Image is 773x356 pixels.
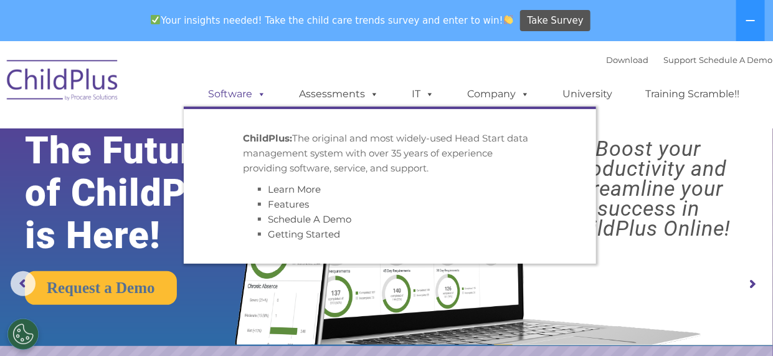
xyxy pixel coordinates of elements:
span: Last name [173,82,211,92]
a: Training Scramble!! [633,82,752,107]
a: Support [664,55,697,65]
span: Take Survey [528,10,584,32]
a: Schedule A Demo [699,55,773,65]
strong: ChildPlus: [244,132,293,144]
a: University [551,82,625,107]
a: Take Survey [520,10,590,32]
a: Download [607,55,649,65]
a: Assessments [287,82,392,107]
rs-layer: Boost your productivity and streamline your success in ChildPlus Online! [534,138,763,238]
img: ChildPlus by Procare Solutions [1,51,125,113]
a: Learn More [268,183,321,195]
img: ✅ [151,15,160,24]
span: Your insights needed! Take the child care trends survey and enter to win! [146,8,519,32]
font: | [607,55,773,65]
p: The original and most widely-used Head Start data management system with over 35 years of experie... [244,131,536,176]
img: 👏 [504,15,513,24]
rs-layer: The Future of ChildPlus is Here! [25,130,272,257]
button: Cookies Settings [7,319,39,350]
a: Features [268,198,310,210]
span: Phone number [173,133,226,143]
a: Schedule A Demo [268,213,352,225]
a: Software [196,82,279,107]
a: Company [455,82,543,107]
a: IT [400,82,447,107]
a: Getting Started [268,228,341,240]
a: Request a Demo [25,271,177,305]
